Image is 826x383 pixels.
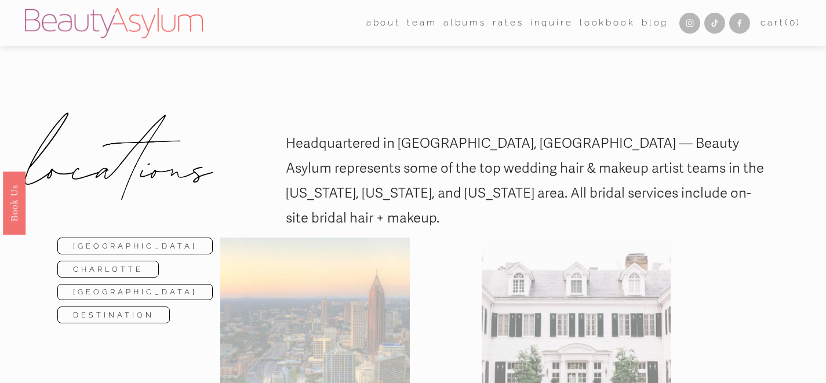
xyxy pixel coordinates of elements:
[493,14,523,32] a: Rates
[407,14,436,32] a: folder dropdown
[57,238,213,254] a: [GEOGRAPHIC_DATA]
[443,14,486,32] a: albums
[530,14,573,32] a: Inquire
[729,13,750,34] a: Facebook
[366,15,401,31] span: about
[25,8,203,38] img: Beauty Asylum | Bridal Hair &amp; Makeup Charlotte &amp; Atlanta
[642,14,668,32] a: Blog
[407,15,436,31] span: team
[57,261,159,278] a: Charlotte
[679,13,700,34] a: Instagram
[366,14,401,32] a: folder dropdown
[789,17,797,28] span: 0
[760,15,801,31] a: 0 items in cart
[286,132,769,231] p: Headquartered in [GEOGRAPHIC_DATA], [GEOGRAPHIC_DATA] — Beauty Asylum represents some of the top ...
[57,307,170,323] a: Destination
[580,14,635,32] a: Lookbook
[785,17,801,28] span: ( )
[704,13,725,34] a: TikTok
[57,284,213,301] a: [GEOGRAPHIC_DATA]
[3,171,26,234] a: Book Us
